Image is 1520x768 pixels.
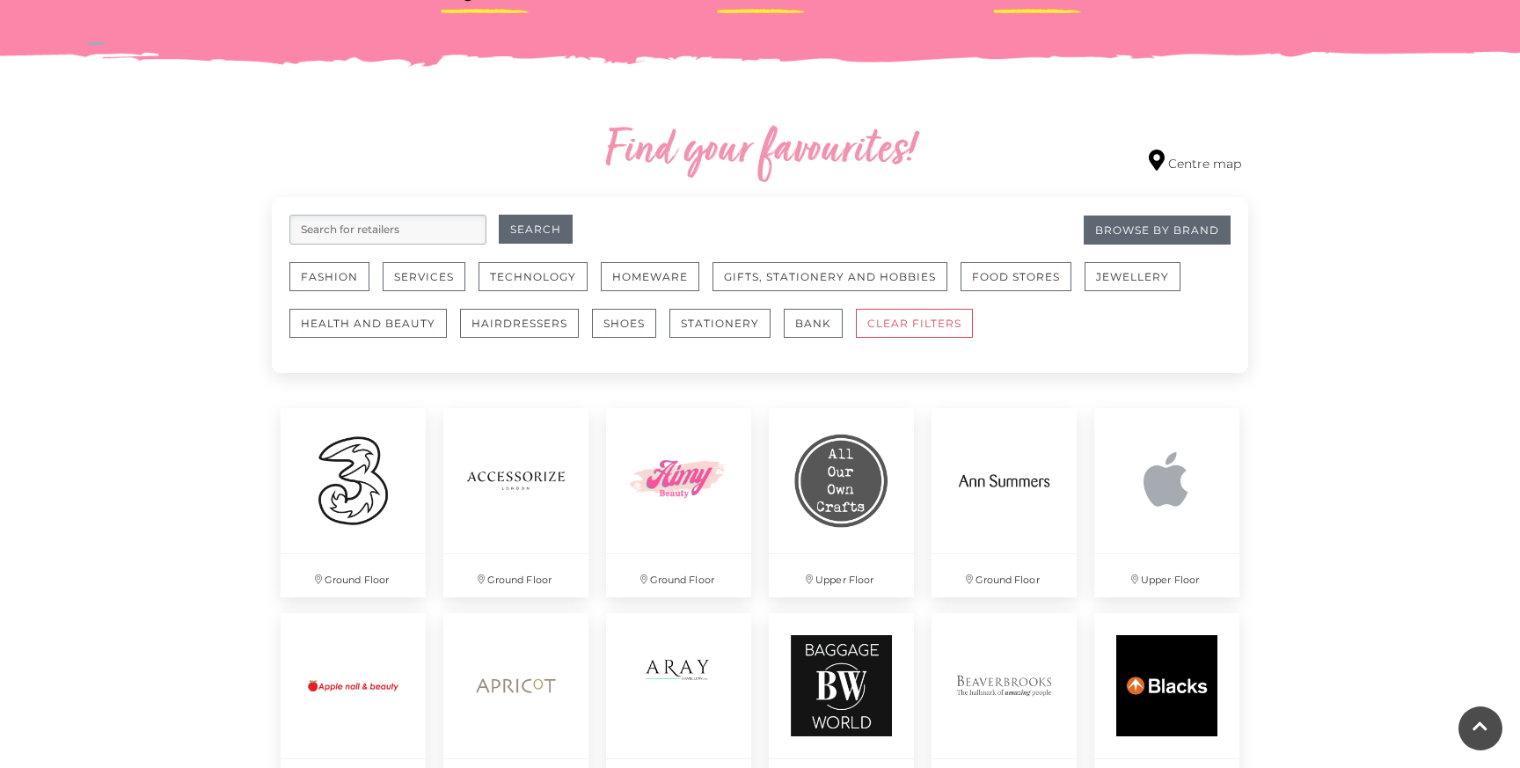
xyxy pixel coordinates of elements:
[1085,262,1194,309] a: Jewellery
[383,262,465,291] button: Services
[597,399,760,606] a: Ground Floor
[289,309,447,338] button: Health and Beauty
[712,262,947,291] button: Gifts, Stationery and Hobbies
[460,309,592,355] a: Hairdressers
[272,399,435,606] a: Ground Floor
[592,309,669,355] a: Shoes
[923,399,1085,606] a: Ground Floor
[606,554,751,597] p: Ground Floor
[784,309,843,338] button: Bank
[1094,554,1239,597] p: Upper Floor
[281,554,426,597] p: Ground Floor
[932,554,1077,597] p: Ground Floor
[1085,262,1180,291] button: Jewellery
[856,309,973,338] button: CLEAR FILTERS
[601,262,712,309] a: Homeware
[669,309,784,355] a: Stationery
[1149,150,1241,173] a: Centre map
[601,262,699,291] button: Homeware
[669,309,771,338] button: Stationery
[712,262,961,309] a: Gifts, Stationery and Hobbies
[289,262,383,309] a: Fashion
[592,309,656,338] button: Shoes
[961,262,1085,309] a: Food Stores
[460,309,579,338] button: Hairdressers
[499,215,573,244] button: Search
[769,554,914,597] p: Upper Floor
[479,262,601,309] a: Technology
[439,123,1081,179] h2: Find your favourites!
[961,262,1071,291] button: Food Stores
[479,262,588,291] button: Technology
[1085,399,1248,606] a: Upper Floor
[383,262,479,309] a: Services
[856,309,986,355] a: CLEAR FILTERS
[784,309,856,355] a: Bank
[443,554,588,597] p: Ground Floor
[289,262,369,291] button: Fashion
[1084,216,1231,245] a: Browse By Brand
[435,399,597,606] a: Ground Floor
[289,215,486,245] input: Search for retailers
[760,399,923,606] a: Upper Floor
[289,309,460,355] a: Health and Beauty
